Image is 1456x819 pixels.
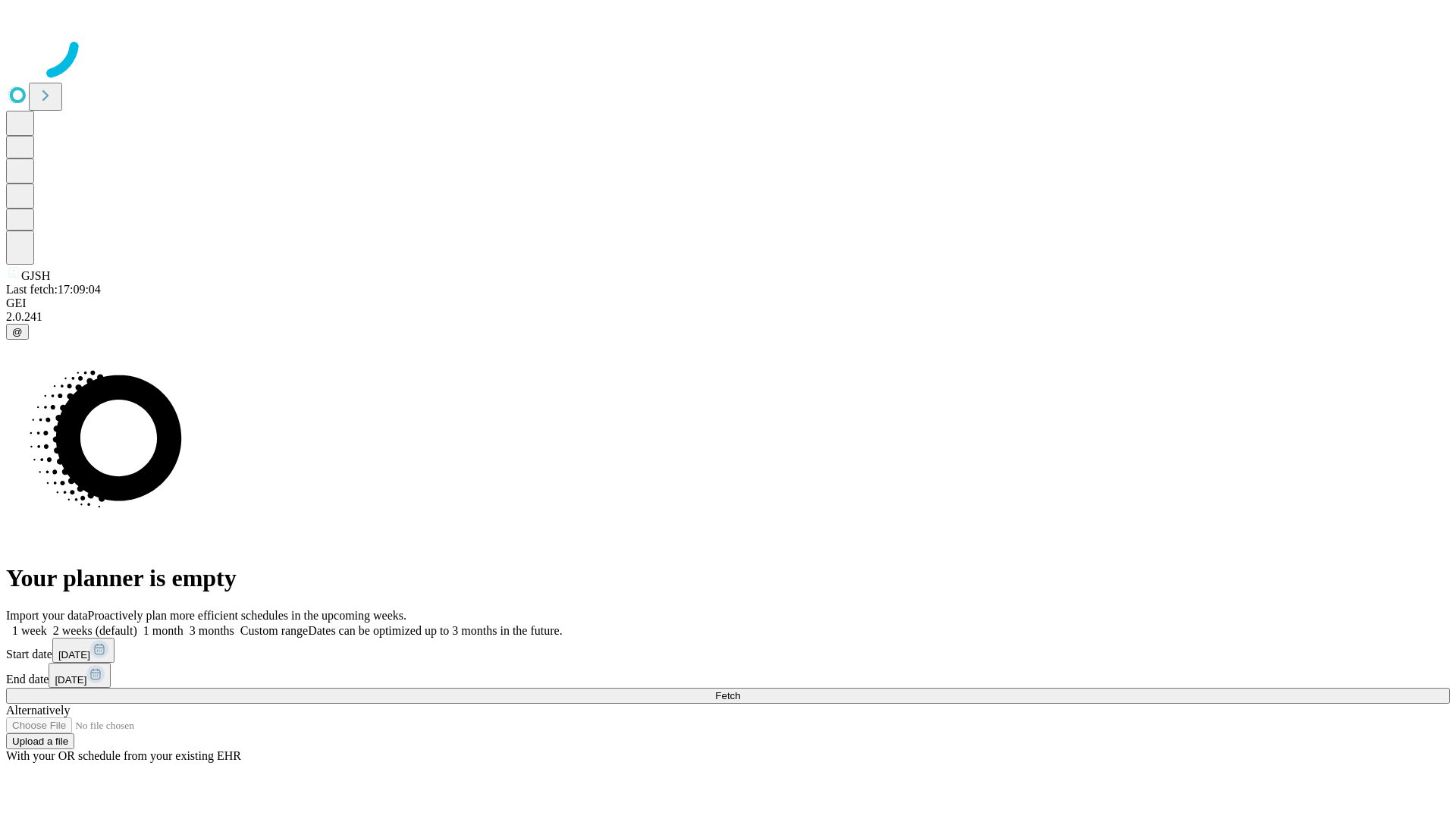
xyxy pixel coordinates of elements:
[308,624,562,637] span: Dates can be optimized up to 3 months in the future.
[6,749,241,762] span: With your OR schedule from your existing EHR
[55,674,86,686] span: [DATE]
[6,310,1450,324] div: 2.0.241
[6,733,74,749] button: Upload a file
[12,624,47,637] span: 1 week
[6,564,1450,592] h1: Your planner is empty
[240,624,308,637] span: Custom range
[21,269,50,282] span: GJSH
[143,624,184,637] span: 1 month
[6,704,70,717] span: Alternatively
[6,663,1450,688] div: End date
[58,649,90,661] span: [DATE]
[6,688,1450,704] button: Fetch
[715,690,740,701] span: Fetch
[52,638,115,663] button: [DATE]
[49,663,111,688] button: [DATE]
[6,324,29,340] button: @
[12,326,23,337] span: @
[6,638,1450,663] div: Start date
[6,609,88,622] span: Import your data
[6,297,1450,310] div: GEI
[88,609,406,622] span: Proactively plan more efficient schedules in the upcoming weeks.
[190,624,234,637] span: 3 months
[6,283,101,296] span: Last fetch: 17:09:04
[53,624,137,637] span: 2 weeks (default)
